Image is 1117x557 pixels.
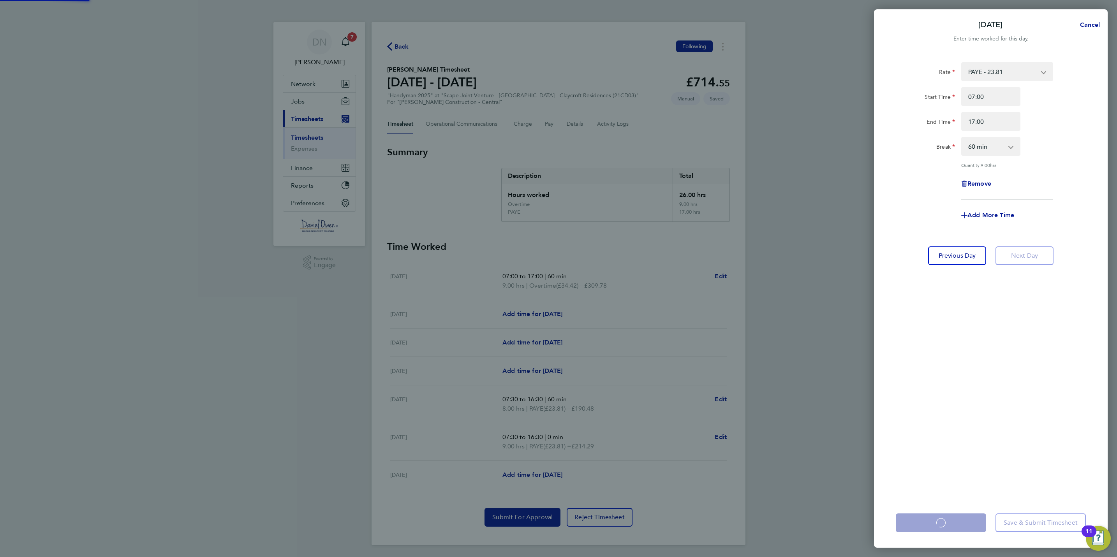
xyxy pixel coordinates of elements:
input: E.g. 08:00 [961,87,1020,106]
input: E.g. 18:00 [961,112,1020,131]
label: Break [936,143,955,153]
span: 9.00 [981,162,990,168]
div: 11 [1085,531,1092,541]
div: Enter time worked for this day. [874,34,1108,44]
span: Add More Time [967,211,1014,219]
button: Open Resource Center, 11 new notifications [1086,526,1111,551]
div: Quantity: hrs [961,162,1053,168]
button: Add More Time [961,212,1014,218]
label: Rate [939,69,955,78]
label: End Time [927,118,955,128]
button: Previous Day [928,246,986,265]
span: Cancel [1078,21,1100,28]
p: [DATE] [978,19,1002,30]
button: Cancel [1068,17,1108,33]
span: Remove [967,180,991,187]
button: Remove [961,181,991,187]
label: Start Time [925,93,955,103]
span: Previous Day [939,252,976,260]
